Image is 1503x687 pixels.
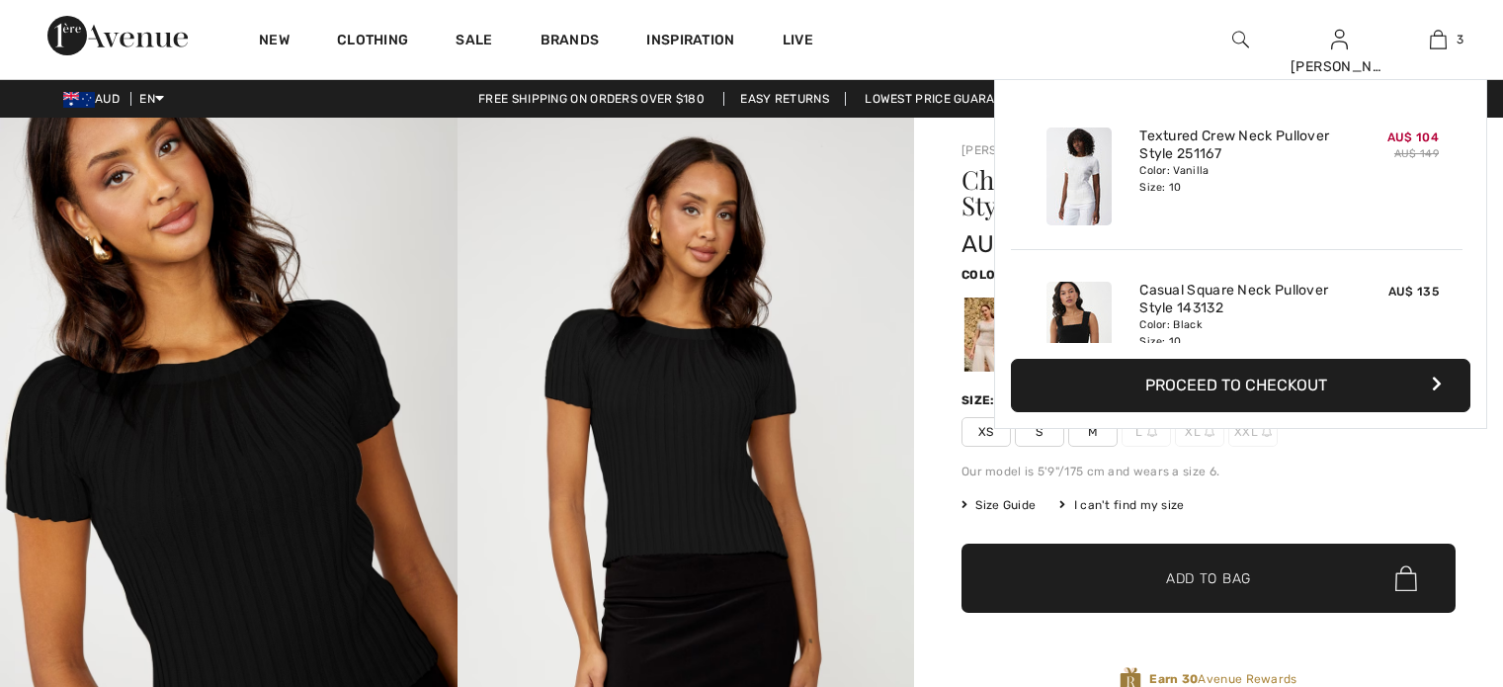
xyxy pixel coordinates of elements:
a: [PERSON_NAME] [961,143,1060,157]
span: Color: [961,268,1008,282]
img: My Bag [1430,28,1447,51]
img: 1ère Avenue [47,16,188,55]
button: Proceed to Checkout [1011,359,1470,412]
img: ring-m.svg [1262,427,1272,437]
span: XXL [1228,417,1278,447]
span: Inspiration [646,32,734,52]
a: Clothing [337,32,408,52]
div: Champagne [964,298,1016,372]
a: Sale [456,32,492,52]
span: EN [139,92,164,106]
s: AU$ 149 [1394,147,1439,160]
span: M [1068,417,1118,447]
img: Casual Square Neck Pullover Style 143132 [1046,282,1112,380]
a: Casual Square Neck Pullover Style 143132 [1139,282,1334,317]
a: Brands [541,32,600,52]
span: 3 [1457,31,1463,48]
a: 3 [1389,28,1486,51]
img: ring-m.svg [1147,427,1157,437]
span: Add to Bag [1166,568,1251,589]
div: Color: Black Size: 10 [1139,317,1334,349]
img: Textured Crew Neck Pullover Style 251167 [1046,128,1112,225]
img: search the website [1232,28,1249,51]
span: AUD [63,92,127,106]
span: AU$ 104 [1387,130,1439,144]
iframe: Opens a widget where you can find more information [1377,539,1483,588]
span: AU$ 240 [961,230,1060,258]
div: Our model is 5'9"/175 cm and wears a size 6. [961,463,1456,480]
h1: Chic Puff-sleeve Pullover Style 258719u [961,167,1374,218]
div: [PERSON_NAME] [1291,56,1387,77]
a: Lowest Price Guarantee [849,92,1041,106]
div: Color: Vanilla Size: 10 [1139,163,1334,195]
span: XL [1175,417,1224,447]
a: Textured Crew Neck Pullover Style 251167 [1139,128,1334,163]
div: Size: [961,391,999,409]
div: I can't find my size [1059,496,1184,514]
span: L [1122,417,1171,447]
a: Live [783,30,813,50]
strong: Earn 30 [1149,672,1198,686]
a: Easy Returns [723,92,846,106]
a: Free shipping on orders over $180 [462,92,720,106]
img: Australian Dollar [63,92,95,108]
span: AU$ 135 [1388,285,1439,299]
img: ring-m.svg [1205,427,1214,437]
span: Size Guide [961,496,1036,514]
button: Add to Bag [961,544,1456,613]
span: S [1015,417,1064,447]
a: Sign In [1331,30,1348,48]
span: XS [961,417,1011,447]
a: New [259,32,290,52]
img: My Info [1331,28,1348,51]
